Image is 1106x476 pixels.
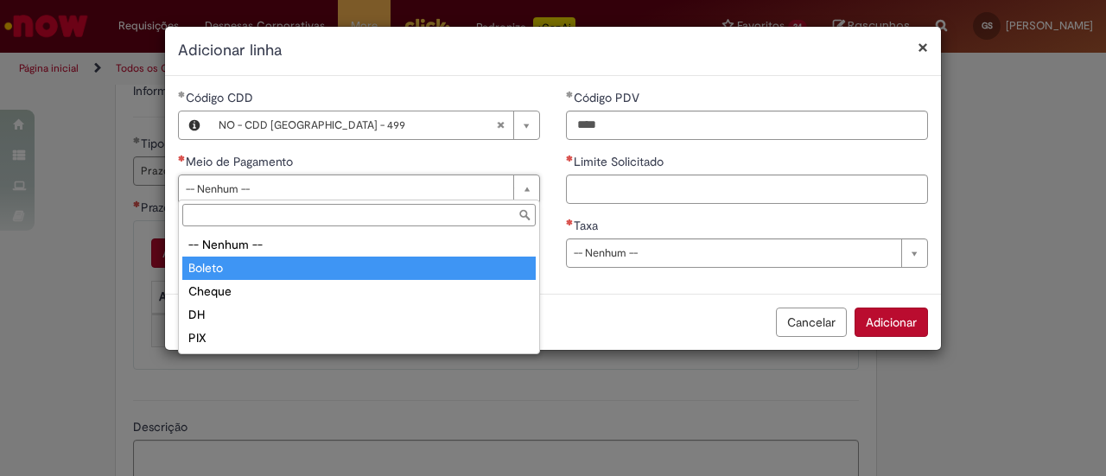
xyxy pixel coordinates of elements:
div: -- Nenhum -- [182,233,536,257]
div: PIX [182,327,536,350]
div: Cheque [182,280,536,303]
div: DH [182,303,536,327]
div: Boleto [182,257,536,280]
ul: Meio de Pagamento [179,230,539,353]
